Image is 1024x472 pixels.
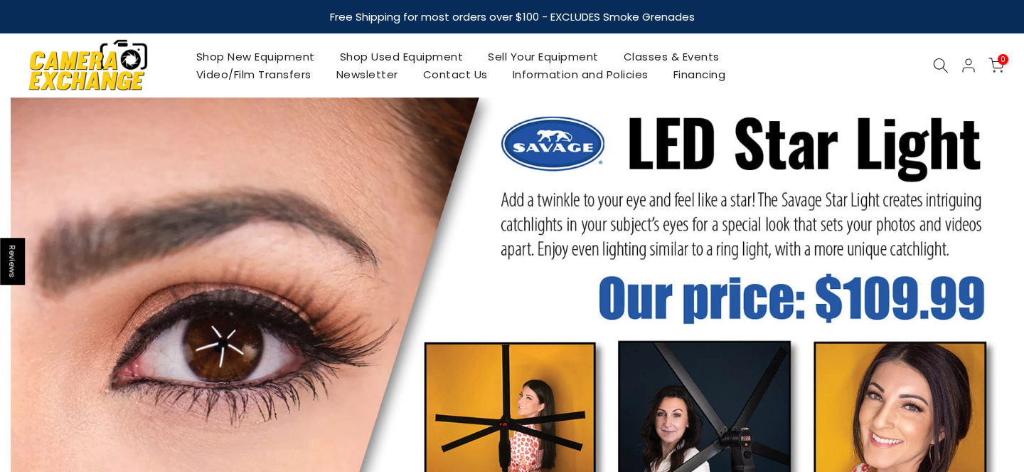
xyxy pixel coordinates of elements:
a: Contact Us [410,65,500,83]
a: Newsletter [324,65,410,83]
a: Classes & Events [611,48,732,65]
a: Video/Film Transfers [183,65,324,83]
a: Shop New Equipment [183,48,327,65]
a: Financing [661,65,738,83]
a: 0 [988,58,1004,73]
strong: Free Shipping for most orders over $100 - EXCLUDES Smoke Grenades [330,9,695,24]
span: 0 [998,54,1008,65]
a: Shop Used Equipment [327,48,476,65]
a: Sell Your Equipment [476,48,612,65]
a: Information and Policies [500,65,661,83]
